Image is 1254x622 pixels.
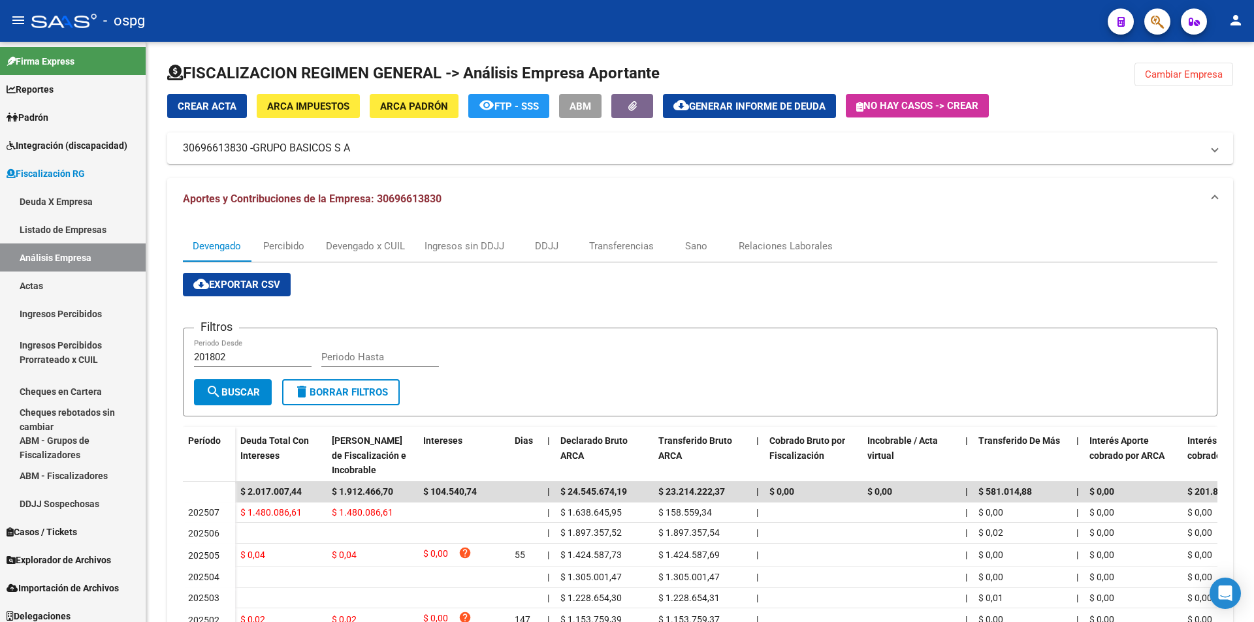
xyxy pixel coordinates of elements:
[332,435,406,476] span: [PERSON_NAME] de Fiscalización e Incobrable
[7,82,54,97] span: Reportes
[167,132,1233,164] mat-expansion-panel-header: 30696613830 -GRUPO BASICOS S A
[282,379,400,405] button: Borrar Filtros
[423,546,448,564] span: $ 0,00
[663,94,836,118] button: Generar informe de deuda
[559,94,602,118] button: ABM
[756,486,759,497] span: |
[965,486,968,497] span: |
[183,141,1202,155] mat-panel-title: 30696613830 -
[1187,507,1212,518] span: $ 0,00
[560,550,622,560] span: $ 1.424.587,73
[1084,427,1182,484] datatable-header-cell: Interés Aporte cobrado por ARCA
[458,546,472,559] i: help
[240,435,309,461] span: Deuda Total Con Intereses
[332,550,357,560] span: $ 0,04
[240,486,302,497] span: $ 2.017.007,44
[7,525,77,539] span: Casos / Tickets
[960,427,973,484] datatable-header-cell: |
[167,63,660,84] h1: FISCALIZACION REGIMEN GENERAL -> Análisis Empresa Aportante
[751,427,764,484] datatable-header-cell: |
[1187,486,1241,497] span: $ 201.831,15
[326,239,405,253] div: Devengado x CUIL
[7,138,127,153] span: Integración (discapacidad)
[183,193,442,205] span: Aportes y Contribuciones de la Empresa: 30696613830
[1076,593,1078,603] span: |
[206,384,221,399] mat-icon: search
[167,178,1233,220] mat-expansion-panel-header: Aportes y Contribuciones de la Empresa: 30696613830
[555,427,653,484] datatable-header-cell: Declarado Bruto ARCA
[653,427,751,484] datatable-header-cell: Transferido Bruto ARCA
[7,110,48,125] span: Padrón
[1187,572,1212,582] span: $ 0,00
[7,166,85,181] span: Fiscalización RG
[978,507,1003,518] span: $ 0,00
[10,12,26,28] mat-icon: menu
[294,384,310,399] mat-icon: delete
[423,486,477,497] span: $ 104.540,74
[1089,527,1114,538] span: $ 0,00
[560,527,622,538] span: $ 1.897.357,52
[978,572,1003,582] span: $ 0,00
[764,427,862,484] datatable-header-cell: Cobrado Bruto por Fiscalización
[862,427,960,484] datatable-header-cell: Incobrable / Acta virtual
[1089,550,1114,560] span: $ 0,00
[867,486,892,497] span: $ 0,00
[103,7,145,35] span: - ospg
[973,427,1071,484] datatable-header-cell: Transferido De Más
[332,486,393,497] span: $ 1.912.466,70
[1071,427,1084,484] datatable-header-cell: |
[689,101,826,112] span: Generar informe de deuda
[494,101,539,112] span: FTP - SSS
[235,427,327,484] datatable-header-cell: Deuda Total Con Intereses
[206,386,260,398] span: Buscar
[294,386,388,398] span: Borrar Filtros
[515,435,533,446] span: Dias
[542,427,555,484] datatable-header-cell: |
[1089,507,1114,518] span: $ 0,00
[183,273,291,296] button: Exportar CSV
[658,593,720,603] span: $ 1.228.654,31
[370,94,458,118] button: ARCA Padrón
[570,101,591,112] span: ABM
[515,550,525,560] span: 55
[1089,572,1114,582] span: $ 0,00
[658,572,720,582] span: $ 1.305.001,47
[1187,550,1212,560] span: $ 0,00
[560,507,622,518] span: $ 1.638.645,95
[263,239,304,253] div: Percibido
[560,572,622,582] span: $ 1.305.001,47
[7,54,74,69] span: Firma Express
[547,593,549,603] span: |
[1089,486,1114,497] span: $ 0,00
[685,239,707,253] div: Sano
[418,427,509,484] datatable-header-cell: Intereses
[547,435,550,446] span: |
[978,593,1003,603] span: $ 0,01
[257,94,360,118] button: ARCA Impuestos
[1076,527,1078,538] span: |
[1210,578,1241,609] div: Open Intercom Messenger
[327,427,418,484] datatable-header-cell: Deuda Bruta Neto de Fiscalización e Incobrable
[1076,507,1078,518] span: |
[188,572,219,582] span: 202504
[1145,69,1223,80] span: Cambiar Empresa
[7,553,111,567] span: Explorador de Archivos
[756,572,758,582] span: |
[846,94,989,117] button: No hay casos -> Crear
[188,507,219,518] span: 202507
[509,427,542,484] datatable-header-cell: Dias
[1228,12,1244,28] mat-icon: person
[658,435,732,461] span: Transferido Bruto ARCA
[1089,593,1114,603] span: $ 0,00
[658,550,720,560] span: $ 1.424.587,69
[535,239,558,253] div: DDJJ
[253,141,350,155] span: GRUPO BASICOS S A
[965,435,968,446] span: |
[240,550,265,560] span: $ 0,04
[178,101,236,112] span: Crear Acta
[769,486,794,497] span: $ 0,00
[193,279,280,290] span: Exportar CSV
[1076,550,1078,560] span: |
[183,427,235,482] datatable-header-cell: Período
[1187,527,1212,538] span: $ 0,00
